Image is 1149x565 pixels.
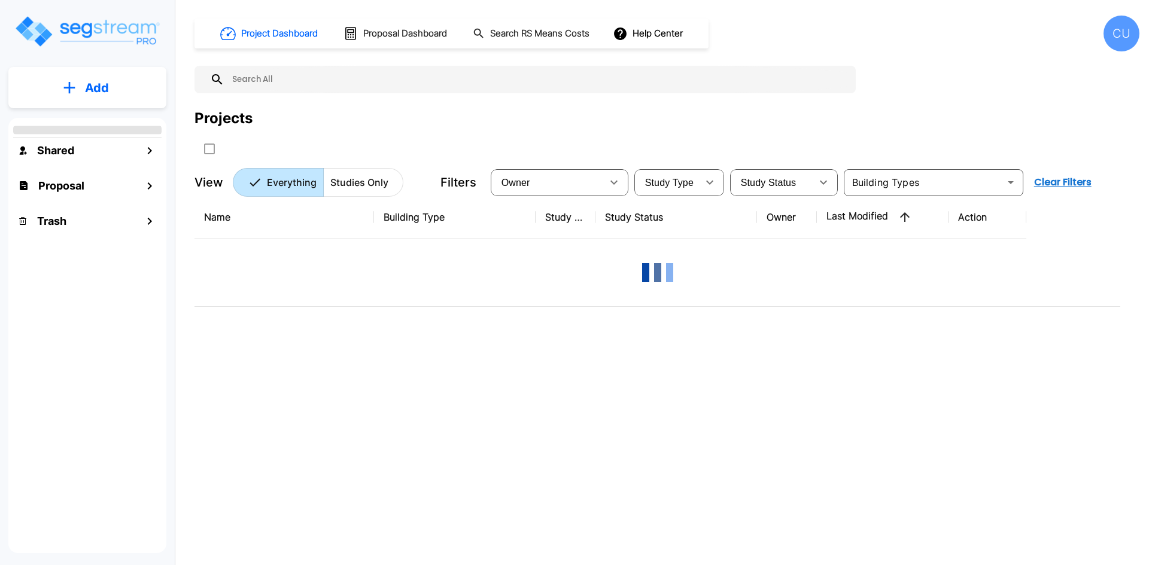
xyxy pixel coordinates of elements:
[1104,16,1139,51] div: CU
[330,175,388,190] p: Studies Only
[14,14,160,48] img: Logo
[85,79,109,97] p: Add
[8,71,166,105] button: Add
[536,196,595,239] th: Study Type
[241,27,318,41] h1: Project Dashboard
[233,168,403,197] div: Platform
[197,137,221,161] button: SelectAll
[757,196,817,239] th: Owner
[267,175,317,190] p: Everything
[215,20,324,47] button: Project Dashboard
[363,27,447,41] h1: Proposal Dashboard
[374,196,536,239] th: Building Type
[645,178,694,188] span: Study Type
[1002,174,1019,191] button: Open
[224,66,850,93] input: Search All
[949,196,1026,239] th: Action
[233,168,324,197] button: Everything
[595,196,757,239] th: Study Status
[38,178,84,194] h1: Proposal
[741,178,797,188] span: Study Status
[468,22,596,45] button: Search RS Means Costs
[610,22,688,45] button: Help Center
[440,173,476,191] p: Filters
[194,196,374,239] th: Name
[37,142,74,158] h1: Shared
[493,166,602,199] div: Select
[817,196,949,239] th: Last Modified
[634,249,682,297] img: Loading
[194,173,223,191] p: View
[490,27,589,41] h1: Search RS Means Costs
[1029,170,1096,194] button: Clear Filters
[323,168,403,197] button: Studies Only
[847,174,1000,191] input: Building Types
[339,21,454,46] button: Proposal Dashboard
[501,178,530,188] span: Owner
[37,213,66,229] h1: Trash
[194,108,253,129] div: Projects
[637,166,698,199] div: Select
[732,166,811,199] div: Select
